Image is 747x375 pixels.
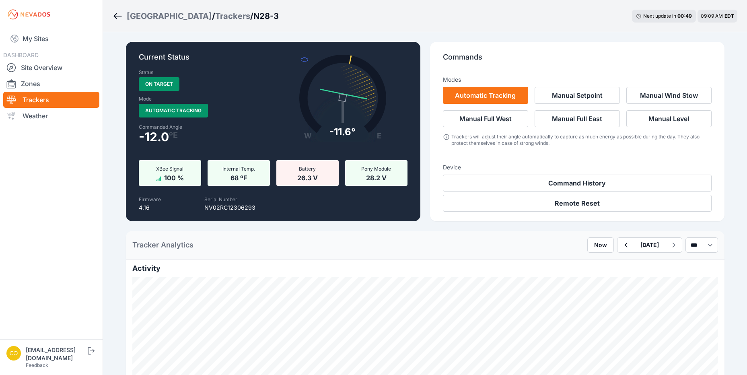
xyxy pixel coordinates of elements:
a: Trackers [215,10,250,22]
button: Manual Full West [443,110,528,127]
div: Trackers will adjust their angle automatically to capture as much energy as possible during the d... [451,134,711,146]
a: Feedback [26,362,48,368]
span: 68 ºF [230,172,247,182]
h2: Tracker Analytics [132,239,193,251]
div: 00 : 49 [677,13,692,19]
span: / [250,10,253,22]
img: controlroomoperator@invenergy.com [6,346,21,361]
label: Mode [139,96,152,102]
button: Manual Full East [535,110,620,127]
span: 28.2 V [366,172,387,182]
label: Status [139,69,153,76]
p: NV02RC12306293 [204,204,255,212]
button: [DATE] [634,238,665,252]
a: Trackers [3,92,99,108]
span: Internal Temp. [222,166,255,172]
h3: N28-3 [253,10,279,22]
span: º E [169,132,178,138]
button: Automatic Tracking [443,87,528,104]
a: [GEOGRAPHIC_DATA] [127,10,212,22]
label: Commanded Angle [139,124,268,130]
a: My Sites [3,29,99,48]
span: 26.3 V [297,172,318,182]
h3: Modes [443,76,461,84]
span: On Target [139,77,179,91]
button: Manual Setpoint [535,87,620,104]
a: Weather [3,108,99,124]
h2: Activity [132,263,718,274]
div: [EMAIL_ADDRESS][DOMAIN_NAME] [26,346,86,362]
button: Manual Wind Stow [626,87,712,104]
button: Manual Level [626,110,712,127]
span: EDT [724,13,734,19]
label: Firmware [139,196,161,202]
img: Nevados [6,8,51,21]
nav: Breadcrumb [113,6,279,27]
h3: Device [443,163,712,171]
span: Automatic Tracking [139,104,208,117]
button: Command History [443,175,712,192]
label: Serial Number [204,196,237,202]
a: Site Overview [3,60,99,76]
p: 4.16 [139,204,161,212]
span: -12.0 [139,132,169,142]
span: / [212,10,215,22]
span: Next update in [643,13,676,19]
button: Remote Reset [443,195,712,212]
button: Now [587,237,614,253]
span: DASHBOARD [3,52,39,58]
span: Pony Module [361,166,391,172]
a: Zones [3,76,99,92]
span: Battery [299,166,316,172]
p: Current Status [139,52,407,69]
span: 100 % [164,172,184,182]
div: -11.6° [329,126,356,138]
span: XBee Signal [156,166,183,172]
span: 09:09 AM [701,13,723,19]
p: Commands [443,52,712,69]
